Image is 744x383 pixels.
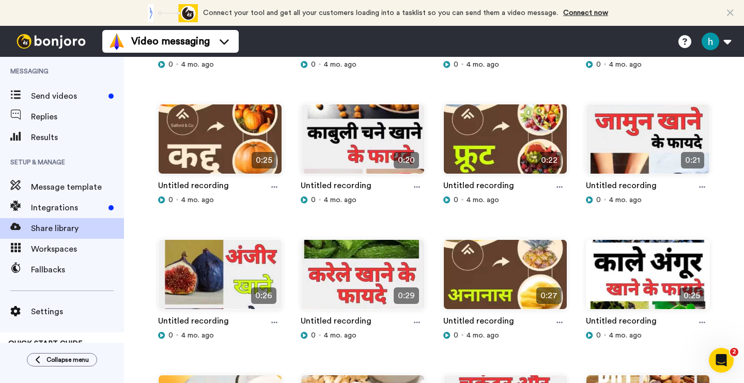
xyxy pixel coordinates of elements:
a: Untitled recording [158,179,229,195]
button: Collapse menu [27,353,97,366]
span: 0 [596,195,601,205]
span: Workspaces [31,243,124,255]
div: 4 mo. ago [158,330,282,341]
span: 2 [730,348,738,356]
img: cba23848-2598-4aba-b644-f2894aa6465c_thumbnail_source_1742708512.jpg [301,240,424,318]
a: Untitled recording [443,179,514,195]
span: Video messaging [131,34,210,49]
span: 0 [311,330,316,341]
span: 0 [311,195,316,205]
span: Integrations [31,202,104,214]
span: Fallbacks [31,264,124,276]
img: 0930fbf7-886a-4c68-81f2-30bee9e35ae9_thumbnail_source_1742620626.jpg [444,240,567,318]
span: Connect your tool and get all your customers loading into a tasklist so you can send them a video... [203,9,558,17]
span: Results [31,131,124,144]
span: 0:20 [394,152,419,168]
span: 0:27 [536,287,562,304]
span: Share library [31,222,124,235]
span: 0 [168,330,173,341]
img: b5196b09-c2f5-45e2-a8f3-abca00df9973_thumbnail_source_1743225240.jpg [444,104,567,182]
a: Untitled recording [158,315,229,330]
div: 4 mo. ago [301,330,425,341]
a: Untitled recording [301,179,371,195]
a: Untitled recording [301,315,371,330]
img: 5ef67ca2-3a0a-4474-a5bd-e37288b166a0_thumbnail_source_1743312384.jpg [301,104,424,182]
span: Message template [31,181,124,193]
a: Untitled recording [586,315,657,330]
span: 0:25 [679,287,704,304]
div: 4 mo. ago [443,59,567,70]
img: vm-color.svg [109,33,125,50]
span: 0 [454,59,458,70]
div: 4 mo. ago [443,330,567,341]
img: 1ac75755-f8d6-4358-b8ca-ba861534e4dd_thumbnail_source_1742964769.jpg [159,240,282,318]
span: 0 [454,330,458,341]
span: 0:25 [252,152,276,168]
a: Untitled recording [586,179,657,195]
iframe: Intercom live chat [709,348,734,373]
span: 0 [596,59,601,70]
div: animation [141,4,198,22]
div: 4 mo. ago [586,59,710,70]
img: ba09d86d-af42-482e-83bf-d4cca68e930d_thumbnail_source_1743140032.jpg [586,104,709,182]
span: Settings [31,305,124,318]
span: 0:21 [681,152,704,168]
img: 53de4cec-860e-40de-a80e-f8a145ea3b8b_thumbnail_source_1743565547.jpg [159,104,282,182]
span: 0 [168,59,173,70]
div: 4 mo. ago [443,195,567,205]
span: 0 [596,330,601,341]
span: Send videos [31,90,104,102]
span: 0:22 [537,152,562,168]
span: 0:26 [251,287,276,304]
div: 4 mo. ago [158,195,282,205]
span: 0 [168,195,173,205]
span: QUICK START GUIDE [8,340,83,347]
div: 4 mo. ago [158,59,282,70]
div: 4 mo. ago [301,195,425,205]
div: 4 mo. ago [301,59,425,70]
span: 0 [311,59,316,70]
img: 95ac6dbb-8c8f-48d8-901e-bc3477362d3e_thumbnail_source_1742534105.jpg [586,240,709,318]
img: bj-logo-header-white.svg [12,34,90,49]
span: Replies [31,111,124,123]
span: 0:29 [394,287,419,304]
span: 0 [454,195,458,205]
div: 4 mo. ago [586,330,710,341]
a: Connect now [563,9,608,17]
div: 4 mo. ago [586,195,710,205]
span: Collapse menu [47,356,89,364]
a: Untitled recording [443,315,514,330]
